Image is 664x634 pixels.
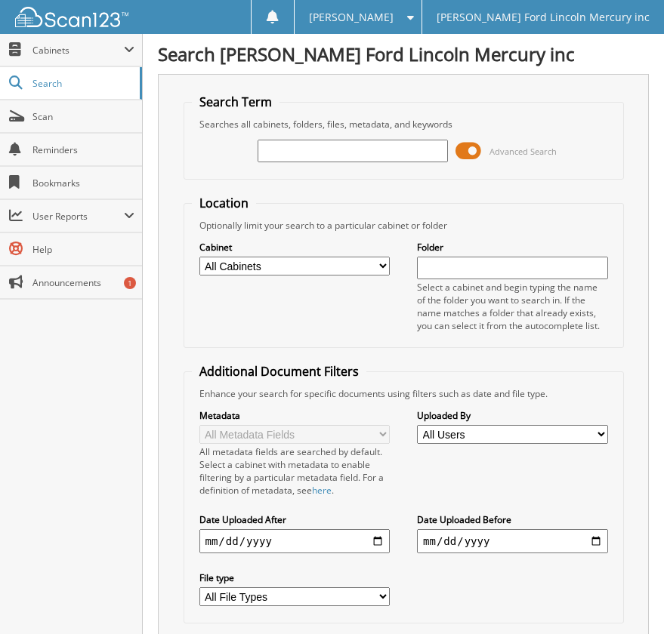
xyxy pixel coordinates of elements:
[192,94,279,110] legend: Search Term
[199,513,390,526] label: Date Uploaded After
[417,409,607,422] label: Uploaded By
[32,110,134,123] span: Scan
[312,484,332,497] a: here
[32,177,134,189] span: Bookmarks
[199,445,390,497] div: All metadata fields are searched by default. Select a cabinet with metadata to enable filtering b...
[490,146,557,157] span: Advanced Search
[417,281,607,332] div: Select a cabinet and begin typing the name of the folder you want to search in. If the name match...
[417,513,607,526] label: Date Uploaded Before
[192,195,256,211] legend: Location
[32,210,124,223] span: User Reports
[309,13,394,22] span: [PERSON_NAME]
[192,118,616,131] div: Searches all cabinets, folders, files, metadata, and keywords
[199,241,390,254] label: Cabinet
[32,44,124,57] span: Cabinets
[32,276,134,289] span: Announcements
[158,42,649,66] h1: Search [PERSON_NAME] Ford Lincoln Mercury inc
[32,77,132,90] span: Search
[192,363,366,380] legend: Additional Document Filters
[417,241,607,254] label: Folder
[199,571,390,584] label: File type
[32,243,134,256] span: Help
[32,143,134,156] span: Reminders
[199,409,390,422] label: Metadata
[192,387,616,400] div: Enhance your search for specific documents using filters such as date and file type.
[15,7,128,27] img: scan123-logo-white.svg
[437,13,650,22] span: [PERSON_NAME] Ford Lincoln Mercury inc
[192,219,616,232] div: Optionally limit your search to a particular cabinet or folder
[417,529,607,553] input: end
[124,277,136,289] div: 1
[199,529,390,553] input: start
